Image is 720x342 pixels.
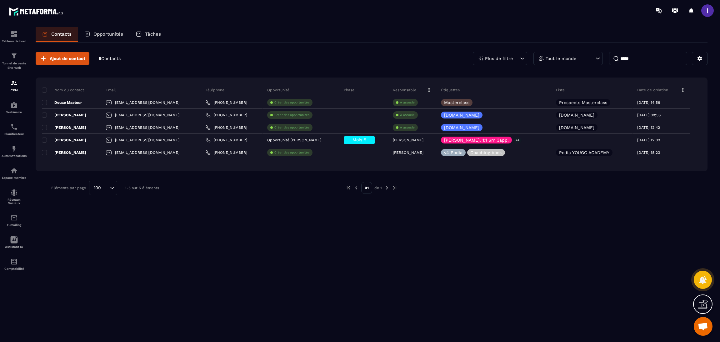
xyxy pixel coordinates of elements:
[274,150,309,155] p: Créer des opportunités
[10,30,18,38] img: formation
[2,132,27,136] p: Planificateur
[485,56,513,61] p: Plus de filtre
[2,223,27,227] p: E-mailing
[2,75,27,97] a: formationformationCRM
[125,186,159,190] p: 1-5 sur 5 éléments
[42,113,86,118] p: [PERSON_NAME]
[10,258,18,265] img: accountant
[106,88,116,93] p: Email
[10,145,18,153] img: automations
[42,100,82,105] p: Douae Mastour
[2,26,27,48] a: formationformationTableau de bord
[99,56,121,62] p: 5
[2,231,27,253] a: Assistant IA
[444,100,469,105] p: Masterclass
[10,214,18,222] img: email
[400,125,415,130] p: À associe
[2,253,27,275] a: accountantaccountantComptabilité
[42,150,86,155] p: [PERSON_NAME]
[2,61,27,70] p: Tunnel de vente Site web
[274,100,309,105] p: Créer des opportunités
[42,138,86,143] p: [PERSON_NAME]
[206,150,247,155] a: [PHONE_NUMBER]
[10,123,18,131] img: scheduler
[637,138,660,142] p: [DATE] 12:09
[694,317,712,336] div: Ouvrir le chat
[206,113,247,118] a: [PHONE_NUMBER]
[513,137,522,143] p: +4
[103,184,108,191] input: Search for option
[637,125,660,130] p: [DATE] 12:42
[393,138,423,142] p: [PERSON_NAME]
[206,100,247,105] a: [PHONE_NUMBER]
[637,88,668,93] p: Date de création
[274,125,309,130] p: Créer des opportunités
[2,198,27,205] p: Réseaux Sociaux
[441,88,460,93] p: Étiquettes
[637,113,661,117] p: [DATE] 08:56
[92,184,103,191] span: 100
[93,31,123,37] p: Opportunités
[10,189,18,196] img: social-network
[393,88,416,93] p: Responsable
[444,150,462,155] p: v4 Podia
[2,97,27,118] a: automationsautomationsWebinaire
[2,118,27,140] a: schedulerschedulerPlanificateur
[10,101,18,109] img: automations
[274,113,309,117] p: Créer des opportunités
[267,138,321,142] p: Opportunité [PERSON_NAME]
[392,185,397,191] img: next
[267,88,289,93] p: Opportunité
[400,100,415,105] p: À associe
[361,182,372,194] p: 01
[129,27,167,42] a: Tâches
[51,31,72,37] p: Contacts
[10,52,18,60] img: formation
[10,167,18,174] img: automations
[637,150,660,155] p: [DATE] 18:23
[2,245,27,249] p: Assistant IA
[353,185,359,191] img: prev
[206,88,224,93] p: Téléphone
[42,88,84,93] p: Nom du contact
[206,125,247,130] a: [PHONE_NUMBER]
[2,162,27,184] a: automationsautomationsEspace membre
[2,176,27,179] p: Espace membre
[36,52,89,65] button: Ajout de contact
[42,125,86,130] p: [PERSON_NAME]
[78,27,129,42] a: Opportunités
[2,88,27,92] p: CRM
[2,209,27,231] a: emailemailE-mailing
[444,125,479,130] p: [DOMAIN_NAME]
[352,137,366,142] span: Mois 5
[384,185,390,191] img: next
[89,181,117,195] div: Search for option
[51,186,86,190] p: Éléments par page
[36,27,78,42] a: Contacts
[344,88,354,93] p: Phase
[393,150,423,155] p: [PERSON_NAME]
[444,113,479,117] p: [DOMAIN_NAME]
[559,150,609,155] p: Podia YOUGC ACADEMY
[546,56,576,61] p: Tout le monde
[2,140,27,162] a: automationsautomationsAutomatisations
[101,56,121,61] span: Contacts
[470,150,502,155] p: Coaching book
[2,267,27,270] p: Comptabilité
[559,125,594,130] p: [DOMAIN_NAME]
[346,185,351,191] img: prev
[2,184,27,209] a: social-networksocial-networkRéseaux Sociaux
[444,138,509,142] p: [PERSON_NAME]. 1:1 6m 3app.
[556,88,565,93] p: Liste
[10,79,18,87] img: formation
[2,110,27,114] p: Webinaire
[2,39,27,43] p: Tableau de bord
[50,55,85,62] span: Ajout de contact
[2,154,27,158] p: Automatisations
[637,100,660,105] p: [DATE] 14:56
[2,48,27,75] a: formationformationTunnel de vente Site web
[206,138,247,143] a: [PHONE_NUMBER]
[9,6,65,17] img: logo
[400,113,415,117] p: À associe
[559,113,594,117] p: [DOMAIN_NAME]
